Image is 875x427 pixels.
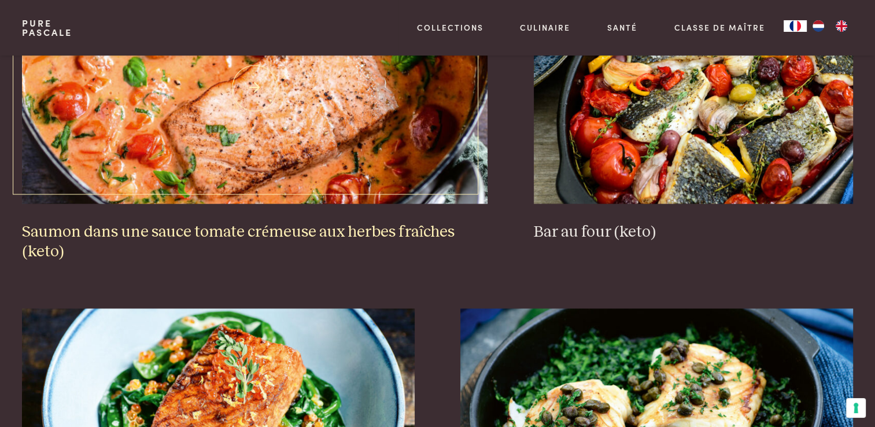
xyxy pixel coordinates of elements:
[674,21,765,34] a: Classe de maître
[830,20,853,32] a: EN
[807,20,853,32] ul: Language list
[417,21,483,34] a: Collections
[784,20,807,32] a: FR
[520,21,570,34] a: Culinaire
[534,222,853,242] h3: Bar au four (keto)
[22,19,72,37] a: PurePascale
[784,20,853,32] aside: Language selected: Français
[807,20,830,32] a: NL
[784,20,807,32] div: Language
[846,398,866,418] button: Vos préférences en matière de consentement pour les technologies de suivi
[22,222,488,262] h3: Saumon dans une sauce tomate crémeuse aux herbes fraîches (keto)
[607,21,637,34] a: Santé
